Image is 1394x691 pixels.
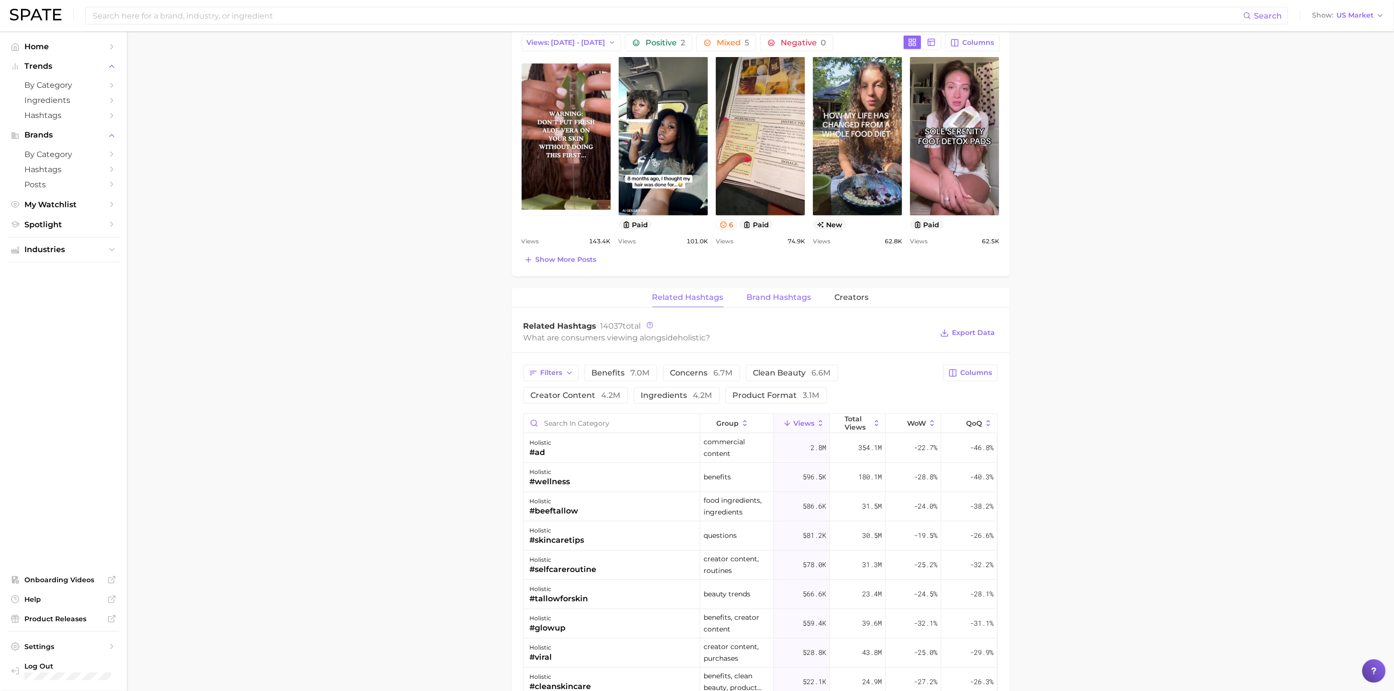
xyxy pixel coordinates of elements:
[970,647,993,658] span: -29.9%
[536,256,597,264] span: Show more posts
[1310,9,1387,22] button: ShowUS Market
[1336,13,1374,18] span: US Market
[803,391,820,400] span: 3.1m
[970,559,993,571] span: -32.2%
[862,500,882,512] span: 31.5m
[907,419,926,427] span: WoW
[24,42,102,51] span: Home
[803,676,826,688] span: 522.1k
[8,108,119,123] a: Hashtags
[830,414,886,433] button: Total Views
[8,177,119,192] a: Posts
[793,419,814,427] span: Views
[530,534,585,546] div: #skincaretips
[8,197,119,212] a: My Watchlist
[524,321,597,331] span: Related Hashtags
[803,617,826,629] span: 559.4k
[524,580,997,609] button: holistic#tallowforskinbeauty trends566.6k23.4m-24.5%-28.1%
[592,369,650,377] span: benefits
[8,592,119,607] a: Help
[693,391,712,400] span: 4.2m
[524,463,997,492] button: holistic#wellnessbenefits596.5k180.1m-28.8%-40.3%
[530,652,552,663] div: #viral
[961,369,992,377] span: Columns
[619,219,652,230] button: paid
[8,573,119,587] a: Onboarding Videos
[8,128,119,142] button: Brands
[803,559,826,571] span: 578.0k
[530,642,552,653] div: holistic
[10,9,61,20] img: SPATE
[601,321,623,331] span: 14037
[24,131,102,139] span: Brands
[24,200,102,209] span: My Watchlist
[970,617,993,629] span: -31.1%
[527,39,606,47] span: Views: [DATE] - [DATE]
[541,369,563,377] span: Filters
[522,253,599,267] button: Show more posts
[862,676,882,688] span: 24.9m
[803,471,826,483] span: 596.5k
[803,530,826,541] span: 581.2k
[24,642,102,651] span: Settings
[885,236,902,247] span: 62.8k
[24,662,115,671] span: Log Out
[92,7,1243,24] input: Search here for a brand, industry, or ingredient
[963,39,994,47] span: Columns
[8,59,119,74] button: Trends
[1312,13,1333,18] span: Show
[914,500,937,512] span: -24.0%
[943,365,997,381] button: Columns
[914,588,937,600] span: -24.5%
[914,442,937,454] span: -22.7%
[8,242,119,257] button: Industries
[8,78,119,93] a: by Category
[8,659,119,684] a: Log out. Currently logged in with e-mail jdurbin@soldejaneiro.com.
[821,38,826,47] span: 0
[24,80,102,90] span: by Category
[813,219,847,230] span: new
[704,588,750,600] span: beauty trends
[704,436,770,459] span: commercial content
[753,369,831,377] span: clean beauty
[810,442,826,454] span: 2.8m
[681,38,685,47] span: 2
[938,326,997,340] button: Export Data
[631,368,650,377] span: 7.0m
[845,415,870,431] span: Total Views
[970,588,993,600] span: -28.1%
[524,492,997,521] button: holistic#beeftallowfood ingredients, ingredients586.6k31.5m-24.0%-38.2%
[835,293,869,302] span: Creators
[941,414,997,433] button: QoQ
[24,245,102,254] span: Industries
[24,165,102,174] span: Hashtags
[530,593,588,605] div: #tallowforskin
[774,414,829,433] button: Views
[524,521,997,551] button: holistic#skincaretipsquestions581.2k30.5m-19.5%-26.6%
[858,471,882,483] span: 180.1m
[862,559,882,571] span: 31.3m
[24,62,102,71] span: Trends
[812,368,831,377] span: 6.6m
[862,530,882,541] span: 30.5m
[747,293,811,302] span: Brand Hashtags
[8,162,119,177] a: Hashtags
[522,236,539,247] span: Views
[531,392,621,399] span: creator content
[589,236,611,247] span: 143.4k
[910,219,944,230] button: paid
[24,150,102,159] span: by Category
[862,617,882,629] span: 39.6m
[970,530,993,541] span: -26.6%
[530,583,588,595] div: holistic
[8,217,119,232] a: Spotlight
[1254,11,1282,20] span: Search
[803,500,826,512] span: 586.6k
[24,180,102,189] span: Posts
[914,559,937,571] span: -25.2%
[8,93,119,108] a: Ingredients
[945,35,999,51] button: Columns
[886,414,941,433] button: WoW
[745,38,749,47] span: 5
[524,414,700,433] input: Search in category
